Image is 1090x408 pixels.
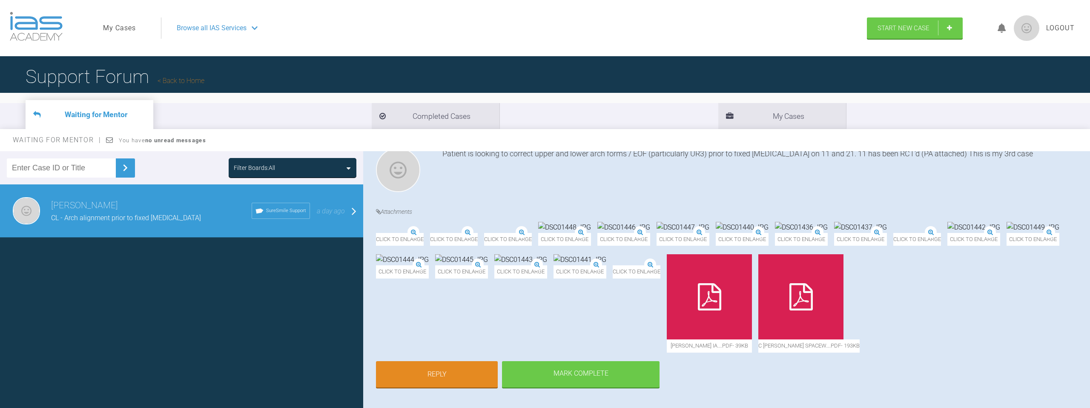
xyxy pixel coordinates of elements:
input: Enter Case ID or Title [7,158,116,178]
a: Logout [1046,23,1075,34]
img: DSC01440.JPG [716,222,769,233]
span: SureSmile Support [266,207,306,215]
li: Completed Cases [372,103,499,129]
img: Andrew El-Miligy [376,148,420,192]
h3: [PERSON_NAME] [51,198,252,213]
img: DSC01442.JPG [947,222,1000,233]
img: DSC01446.JPG [597,222,650,233]
div: Mark Complete [502,361,660,388]
span: Click to enlarge [494,265,547,279]
strong: no unread messages [145,137,206,144]
img: DSC01445.JPG [435,254,488,265]
span: Click to enlarge [834,233,887,246]
img: DSC01441.JPG [554,254,606,265]
a: Start New Case [867,17,963,39]
img: chevronRight.28bd32b0.svg [118,161,132,175]
span: Start New Case [878,24,929,32]
img: DSC01449.JPG [1007,222,1059,233]
img: profile.png [1014,15,1039,41]
li: My Cases [718,103,846,129]
span: Click to enlarge [376,265,429,279]
span: Click to enlarge [947,233,1000,246]
span: Click to enlarge [484,233,532,246]
span: Click to enlarge [893,233,941,246]
span: Click to enlarge [538,233,591,246]
a: Back to Home [158,77,204,85]
img: DSC01436.JPG [775,222,828,233]
h1: Support Forum [26,62,204,92]
img: DSC01447.JPG [657,222,709,233]
span: Click to enlarge [376,233,424,246]
span: You have [119,137,206,144]
span: a day ago [317,207,345,215]
img: DSC01437.JPG [834,222,887,233]
span: Click to enlarge [435,265,488,279]
span: Click to enlarge [657,233,709,246]
span: Click to enlarge [716,233,769,246]
div: Patient is looking to correct upper and lower arch forms / EOF (particularly UR3) prior to fixed ... [442,148,1077,195]
span: Waiting for Mentor [13,136,101,144]
img: logo-light.3e3ef733.png [10,12,63,41]
h4: Attachments [376,207,1077,216]
span: CL - Arch alignment prior to fixed [MEDICAL_DATA] [51,214,201,222]
span: Browse all IAS Services [177,23,247,34]
li: Waiting for Mentor [26,100,153,129]
span: Click to enlarge [554,265,606,279]
img: DSC01444.JPG [376,254,429,265]
span: Click to enlarge [430,233,478,246]
span: [PERSON_NAME] IA….pdf - 39KB [672,339,757,353]
span: Click to enlarge [775,233,828,246]
img: Andrew El-Miligy [13,197,40,224]
a: Reply [376,361,498,388]
img: DSC01443.JPG [494,254,547,265]
span: C [PERSON_NAME] SpaceW….pdf - 193KB [763,339,865,353]
span: Click to enlarge [1007,233,1059,246]
a: My Cases [103,23,136,34]
div: Filter Boards: All [234,163,275,172]
img: DSC01448.JPG [538,222,591,233]
img: DSC01438.JPG [613,254,665,265]
span: Click to enlarge [597,233,650,246]
span: Click to enlarge [613,265,665,279]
